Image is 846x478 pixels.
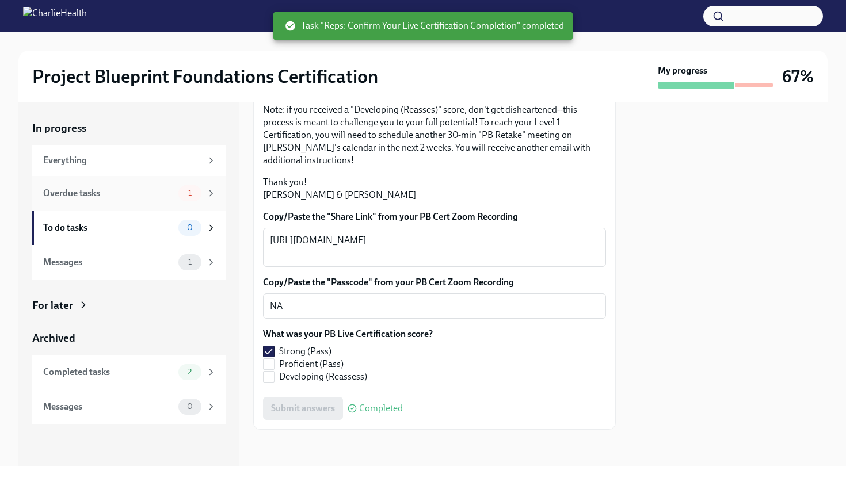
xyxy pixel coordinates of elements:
[180,402,200,411] span: 0
[359,404,403,413] span: Completed
[43,221,174,234] div: To do tasks
[285,20,564,32] span: Task "Reps: Confirm Your Live Certification Completion" completed
[43,256,174,269] div: Messages
[32,145,226,176] a: Everything
[32,65,378,88] h2: Project Blueprint Foundations Certification
[32,331,226,346] a: Archived
[270,299,599,313] textarea: NA
[43,400,174,413] div: Messages
[263,328,433,341] label: What was your PB Live Certification score?
[32,176,226,211] a: Overdue tasks1
[263,276,606,289] label: Copy/Paste the "Passcode" from your PB Cert Zoom Recording
[181,189,199,197] span: 1
[270,234,599,261] textarea: [URL][DOMAIN_NAME]
[32,298,226,313] a: For later
[32,211,226,245] a: To do tasks0
[43,154,201,167] div: Everything
[279,370,367,383] span: Developing (Reassess)
[32,355,226,389] a: Completed tasks2
[279,345,331,358] span: Strong (Pass)
[263,104,606,167] p: Note: if you received a "Developing (Reasses)" score, don't get disheartened--this process is mea...
[279,358,344,370] span: Proficient (Pass)
[23,7,87,25] img: CharlieHealth
[32,298,73,313] div: For later
[263,176,606,201] p: Thank you! [PERSON_NAME] & [PERSON_NAME]
[658,64,707,77] strong: My progress
[32,245,226,280] a: Messages1
[263,211,606,223] label: Copy/Paste the "Share Link" from your PB Cert Zoom Recording
[43,187,174,200] div: Overdue tasks
[32,121,226,136] a: In progress
[181,258,199,266] span: 1
[32,389,226,424] a: Messages0
[782,66,814,87] h3: 67%
[181,368,199,376] span: 2
[43,366,174,378] div: Completed tasks
[180,223,200,232] span: 0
